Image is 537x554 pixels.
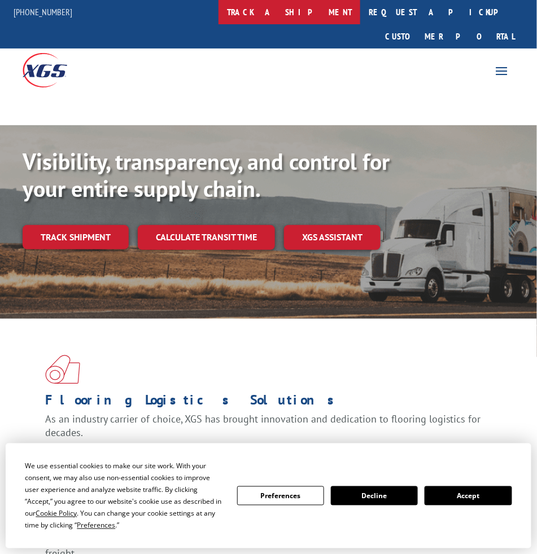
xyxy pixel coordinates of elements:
[6,443,531,548] div: Cookie Consent Prompt
[377,24,523,49] a: Customer Portal
[425,486,512,505] button: Accept
[23,225,129,249] a: Track shipment
[36,509,77,518] span: Cookie Policy
[284,225,381,249] a: XGS ASSISTANT
[237,486,324,505] button: Preferences
[331,486,418,505] button: Decline
[14,6,72,17] a: [PHONE_NUMBER]
[23,147,390,203] b: Visibility, transparency, and control for your entire supply chain.
[45,393,483,412] h1: Flooring Logistics Solutions
[25,460,223,531] div: We use essential cookies to make our site work. With your consent, we may also use non-essential ...
[138,225,275,249] a: Calculate transit time
[77,521,115,530] span: Preferences
[45,355,80,384] img: xgs-icon-total-supply-chain-intelligence-red
[45,412,481,439] span: As an industry carrier of choice, XGS has brought innovation and dedication to flooring logistics...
